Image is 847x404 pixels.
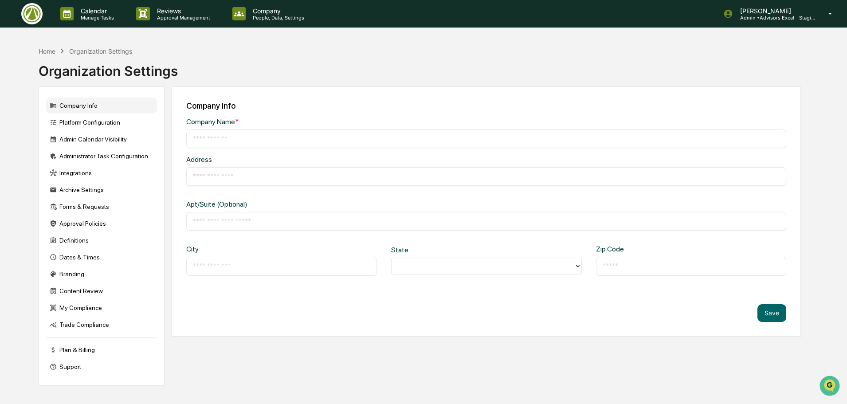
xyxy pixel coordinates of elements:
div: Company Info [46,98,157,114]
p: Approval Management [150,15,215,21]
p: Calendar [74,7,118,15]
div: Apt/Suite (Optional) [186,200,456,208]
span: Data Lookup [18,129,56,137]
iframe: Open customer support [819,375,843,399]
div: Company Info [186,101,786,110]
div: Definitions [46,232,157,248]
button: Start new chat [151,71,161,81]
div: City [186,245,272,253]
div: Home [39,47,55,55]
span: Pylon [88,150,107,157]
a: 🖐️Preclearance [5,108,61,124]
p: Admin • Advisors Excel - Staging [733,15,816,21]
div: 🔎 [9,129,16,137]
div: Admin Calendar Visibility [46,131,157,147]
div: Archive Settings [46,182,157,198]
p: How can we help? [9,19,161,33]
div: Zip Code [596,245,682,253]
div: Plan & Billing [46,342,157,358]
div: Organization Settings [39,56,178,79]
div: Dates & Times [46,249,157,265]
div: Organization Settings [69,47,132,55]
p: Reviews [150,7,215,15]
span: Attestations [73,112,110,121]
p: Company [246,7,309,15]
button: Save [757,304,786,322]
a: 🔎Data Lookup [5,125,59,141]
p: Manage Tasks [74,15,118,21]
div: Platform Configuration [46,114,157,130]
div: 🗄️ [64,113,71,120]
a: Powered byPylon [63,150,107,157]
img: logo [21,3,43,24]
a: 🗄️Attestations [61,108,114,124]
p: People, Data, Settings [246,15,309,21]
div: State [391,246,477,254]
p: [PERSON_NAME] [733,7,816,15]
div: Trade Compliance [46,317,157,333]
img: 1746055101610-c473b297-6a78-478c-a979-82029cc54cd1 [9,68,25,84]
div: Support [46,359,157,375]
span: Preclearance [18,112,57,121]
div: We're available if you need us! [30,77,112,84]
div: Company Name [186,118,456,126]
div: Branding [46,266,157,282]
div: Approval Policies [46,216,157,231]
div: Start new chat [30,68,145,77]
div: Administrator Task Configuration [46,148,157,164]
div: Address [186,155,456,164]
div: Content Review [46,283,157,299]
div: My Compliance [46,300,157,316]
div: Forms & Requests [46,199,157,215]
div: Integrations [46,165,157,181]
div: 🖐️ [9,113,16,120]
